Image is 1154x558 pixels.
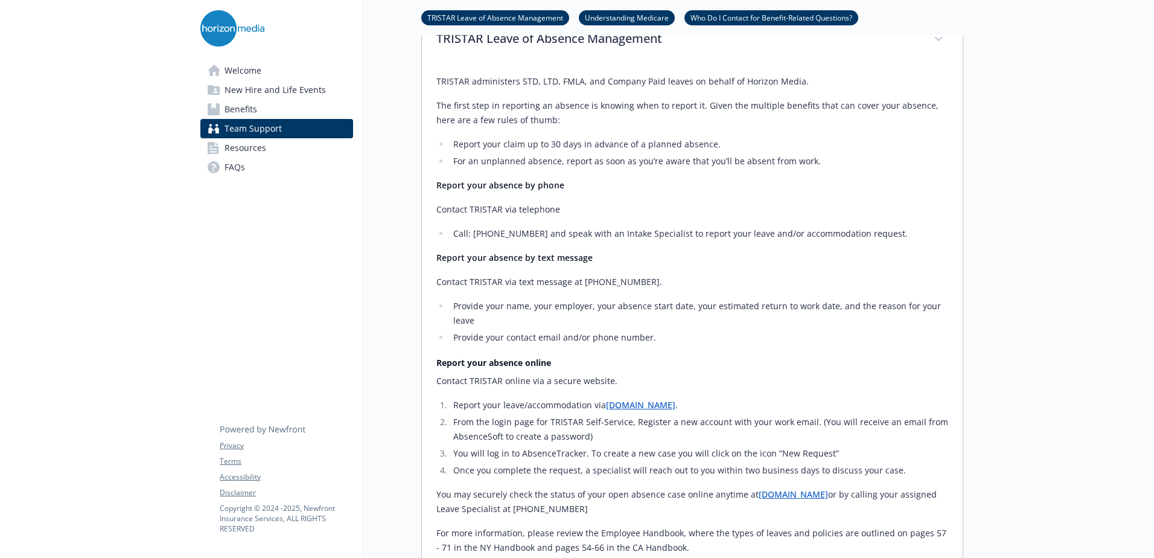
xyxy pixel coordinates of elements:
a: Who Do I Contact for Benefit-Related Questions? [684,11,858,23]
span: Resources [225,138,266,158]
li: Report your leave/accommodation via . [450,398,948,412]
p: Contact TRISTAR via text message at [PHONE_NUMBER]. [436,275,948,289]
a: Welcome [200,61,353,80]
a: Resources [200,138,353,158]
p: Contact TRISTAR via telephone [436,202,948,217]
a: New Hire and Life Events [200,80,353,100]
strong: Report your absence by text message [436,252,593,263]
p: Copyright © 2024 - 2025 , Newfront Insurance Services, ALL RIGHTS RESERVED [220,503,352,534]
a: Privacy [220,440,352,451]
p: TRISTAR Leave of Absence Management [436,30,919,48]
span: Team Support [225,119,282,138]
li: Once you complete the request, a specialist will reach out to you within two business days to dis... [450,463,948,478]
span: Welcome [225,61,261,80]
li: From the login page for TRISTAR Self-Service, Register a new account with your work email. (You w... [450,415,948,444]
div: TRISTAR Leave of Absence Management [422,15,963,65]
li: For an unplanned absence, report as soon as you’re aware that you’ll be absent from work. [450,154,948,168]
a: FAQs [200,158,353,177]
a: Terms [220,456,352,467]
a: Disclaimer [220,487,352,498]
strong: Report your absence by phone [436,179,564,191]
li: Provide your contact email and/or phone number. [450,330,948,345]
strong: Report your absence online [436,357,551,368]
a: Understanding Medicare [579,11,675,23]
p: Contact TRISTAR online via a secure website. [436,374,948,388]
a: [DOMAIN_NAME] [606,399,675,411]
p: For more information, please review the Employee Handbook, where the types of leaves and policies... [436,526,948,555]
li: Report your claim up to 30 days in advance of a planned absence. [450,137,948,152]
a: Team Support [200,119,353,138]
p: You may securely check the status of your open absence case online anytime at or by calling your ... [436,487,948,516]
p: TRISTAR administers STD, LTD, FMLA, and Company Paid leaves on behalf of Horizon Media. [436,74,948,89]
span: Benefits [225,100,257,119]
span: New Hire and Life Events [225,80,326,100]
span: FAQs [225,158,245,177]
a: Benefits [200,100,353,119]
a: Accessibility [220,472,352,483]
li: Call: [PHONE_NUMBER] and speak with an Intake Specialist to report your leave and/or accommodatio... [450,226,948,241]
li: Provide your name, your employer, your absence start date, your estimated return to work date, an... [450,299,948,328]
li: You will log in to AbsenceTracker. To create a new case you will click on the icon “New Request” [450,446,948,461]
a: [DOMAIN_NAME] [759,489,828,500]
a: TRISTAR Leave of Absence Management [421,11,569,23]
p: The first step in reporting an absence is knowing when to report it. Given the multiple benefits ... [436,98,948,127]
